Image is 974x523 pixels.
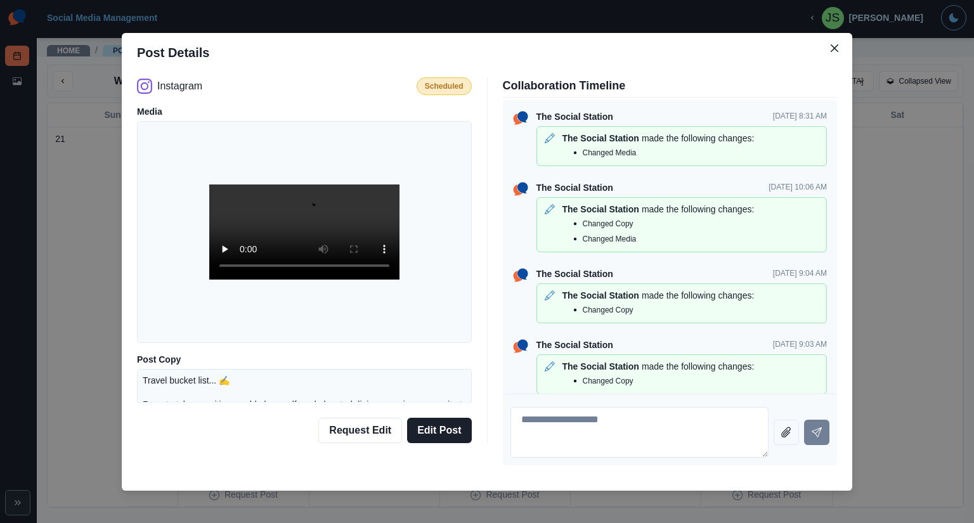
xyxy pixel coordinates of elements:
p: made the following changes: [642,360,754,373]
button: Edit Post [407,418,471,443]
img: ssLogoSVG.f144a2481ffb055bcdd00c89108cbcb7.svg [510,108,531,128]
p: Changed Media [583,147,637,158]
p: The Social Station [562,360,639,373]
p: The Social Station [562,203,639,216]
p: The Social Station [562,289,639,302]
img: ssLogoSVG.f144a2481ffb055bcdd00c89108cbcb7.svg [510,336,531,356]
p: Travel bucket list... ✍️ Resort-style amenities, world-class golf, and elevated dining experience... [143,375,466,448]
p: The Social Station [562,132,639,145]
p: Post Copy [137,353,472,366]
img: ssLogoSVG.f144a2481ffb055bcdd00c89108cbcb7.svg [510,265,531,285]
p: Collaboration Timeline [503,77,838,94]
p: Scheduled [425,81,464,92]
p: The Social Station [536,339,613,352]
p: [DATE] 9:03 AM [773,339,827,352]
button: Request Edit [318,418,402,443]
p: Media [137,105,472,119]
header: Post Details [122,33,852,72]
p: [DATE] 10:06 AM [769,181,827,195]
p: The Social Station [536,181,613,195]
p: The Social Station [536,110,613,124]
p: Changed Media [583,233,637,245]
p: Instagram [157,79,202,94]
p: made the following changes: [642,289,754,302]
p: made the following changes: [642,132,754,145]
p: Changed Copy [583,218,633,229]
button: Send message [804,420,829,445]
button: Close [824,38,845,58]
button: Attach file [774,420,799,445]
p: The Social Station [536,268,613,281]
p: [DATE] 9:04 AM [773,268,827,281]
p: Changed Copy [583,304,633,316]
p: Changed Copy [583,375,633,387]
p: [DATE] 8:31 AM [773,110,827,124]
img: ssLogoSVG.f144a2481ffb055bcdd00c89108cbcb7.svg [510,179,531,199]
p: made the following changes: [642,203,754,216]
